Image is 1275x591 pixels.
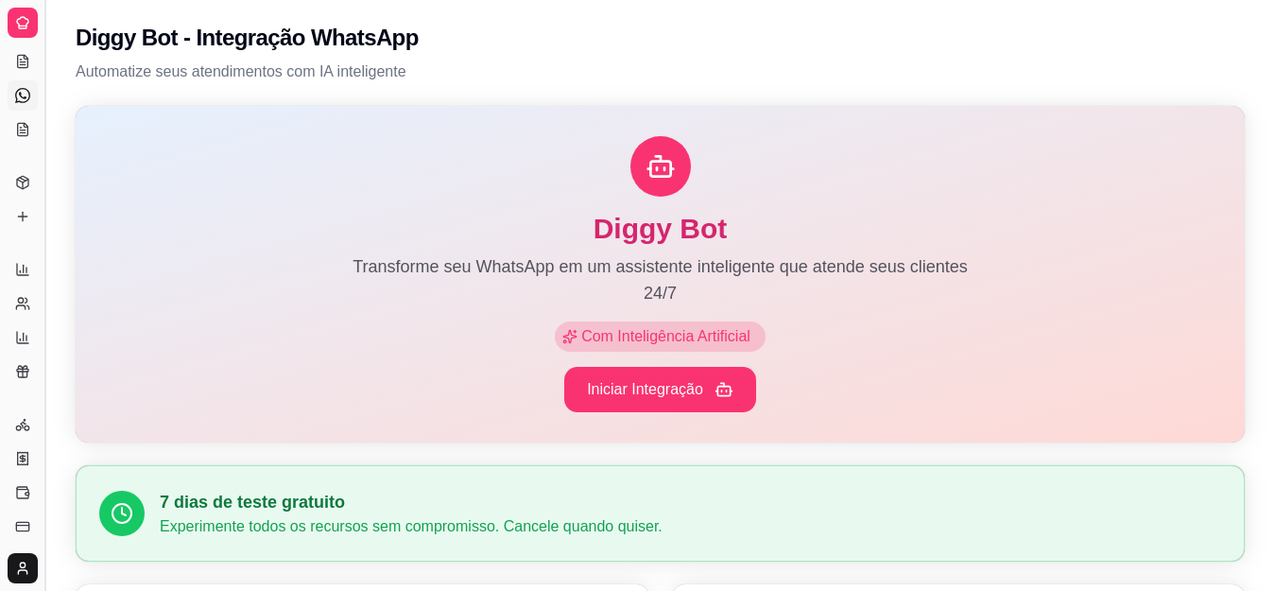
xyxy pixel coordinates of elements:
p: Experimente todos os recursos sem compromisso. Cancele quando quiser. [160,515,1221,538]
h3: 7 dias de teste gratuito [160,489,1221,515]
h2: Diggy Bot - Integração WhatsApp [76,23,419,53]
span: Com Inteligência Artificial [577,325,758,348]
p: Automatize seus atendimentos com IA inteligente [76,61,1245,83]
h1: Diggy Bot [106,212,1215,246]
button: Iniciar Integração [564,367,756,412]
p: Transforme seu WhatsApp em um assistente inteligente que atende seus clientes 24/7 [343,253,978,306]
